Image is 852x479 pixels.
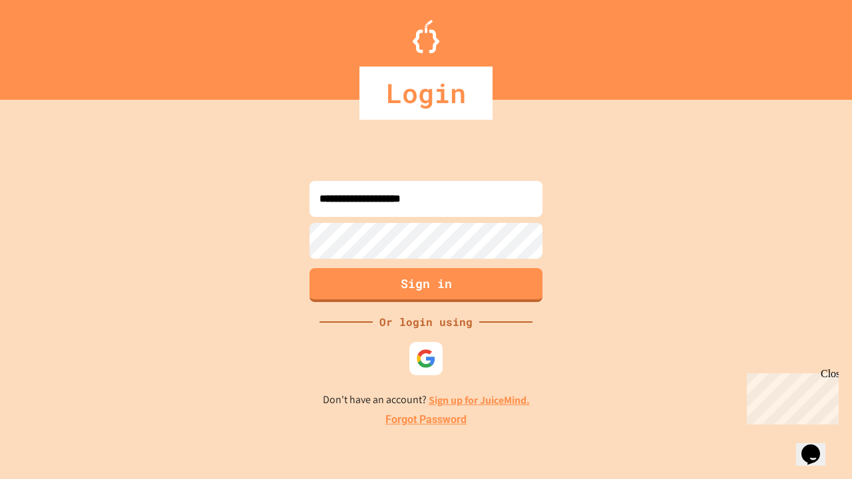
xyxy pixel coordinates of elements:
div: Or login using [373,314,479,330]
a: Sign up for JuiceMind. [429,393,530,407]
iframe: chat widget [742,368,839,424]
a: Forgot Password [385,412,467,428]
button: Sign in [310,268,542,302]
iframe: chat widget [796,426,839,466]
div: Login [359,67,493,120]
img: google-icon.svg [416,349,436,369]
p: Don't have an account? [323,392,530,408]
img: Logo.svg [413,20,439,53]
div: Chat with us now!Close [5,5,92,84]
